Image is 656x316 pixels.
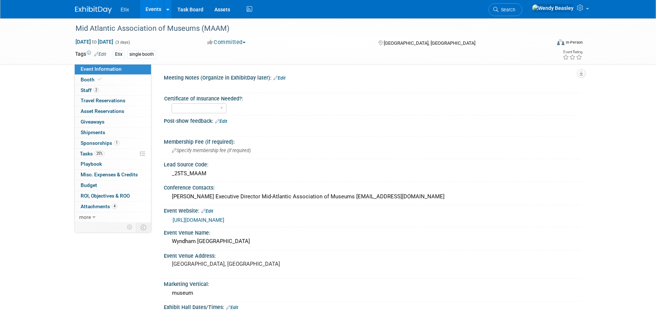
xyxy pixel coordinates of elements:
span: more [79,214,91,220]
span: Etix [121,7,129,12]
a: Sponsorships1 [75,138,151,148]
a: Misc. Expenses & Credits [75,170,151,180]
img: ExhibitDay [75,6,112,14]
span: ROI, Objectives & ROO [81,193,130,199]
a: Edit [215,119,227,124]
span: Booth [81,77,103,82]
span: Misc. Expenses & Credits [81,172,138,177]
a: Staff2 [75,85,151,96]
a: Search [489,3,522,16]
div: Event Venue Name: [164,227,581,236]
a: Travel Reservations [75,96,151,106]
a: Budget [75,180,151,191]
span: Event Information [81,66,122,72]
span: [DATE] [DATE] [75,38,114,45]
span: Attachments [81,203,117,209]
div: Etix [113,51,125,58]
img: Format-Inperson.png [557,39,564,45]
span: [GEOGRAPHIC_DATA], [GEOGRAPHIC_DATA] [384,40,475,46]
button: Committed [205,38,248,46]
div: Event Website: [164,205,581,215]
a: Edit [226,305,238,310]
div: Mid Atlantic Association of Museums (MAAM) [73,22,539,35]
span: 2 [93,87,99,93]
a: Playbook [75,159,151,169]
a: Event Information [75,64,151,74]
span: 4 [112,203,117,209]
div: Event Rating [563,50,582,54]
span: Shipments [81,129,105,135]
a: more [75,212,151,223]
a: Giveaways [75,117,151,127]
div: In-Person [565,40,583,45]
div: Conference Contacts: [164,182,581,191]
span: Staff [81,87,99,93]
div: Post-show feedback: [164,115,581,125]
a: Shipments [75,128,151,138]
pre: [GEOGRAPHIC_DATA], [GEOGRAPHIC_DATA] [172,261,329,267]
span: Asset Reservations [81,108,124,114]
span: Sponsorships [81,140,119,146]
div: Event Format [507,38,583,49]
div: single booth [127,51,156,58]
a: Asset Reservations [75,106,151,117]
td: Tags [75,50,106,59]
span: Search [498,7,515,12]
div: Lead Source Code: [164,159,581,168]
span: Giveaways [81,119,104,125]
span: (3 days) [115,40,130,45]
div: Exhibit Hall Dates/Times: [164,302,581,311]
span: to [91,39,98,45]
span: Playbook [81,161,102,167]
a: Booth [75,75,151,85]
span: 25% [95,151,104,156]
span: Tasks [80,151,104,157]
div: Membership Fee (if required): [164,136,581,146]
td: Toggle Event Tabs [136,223,151,232]
a: Tasks25% [75,149,151,159]
img: Wendy Beasley [532,4,574,12]
div: Meeting Notes (Organize in ExhibitDay later): [164,72,581,82]
span: Specify membership fee (if required) [172,148,251,153]
a: ROI, Objectives & ROO [75,191,151,201]
a: [URL][DOMAIN_NAME] [173,217,224,223]
a: Edit [94,52,106,57]
td: Personalize Event Tab Strip [124,223,136,232]
div: [PERSON_NAME] Executive Director Mid-Atlantic Association of Museums [EMAIL_ADDRESS][DOMAIN_NAME] [169,191,575,202]
a: Attachments4 [75,202,151,212]
i: Booth reservation complete [98,77,102,81]
span: Travel Reservations [81,98,125,103]
div: Marketing Vertical: [164,279,581,288]
div: museum [169,287,575,299]
span: 1 [114,140,119,146]
a: Edit [273,76,285,81]
div: _25TS_MAAM [169,168,575,179]
div: Certificate of Insurance Needed?: [164,93,578,102]
div: Event Venue Address: [164,250,581,260]
span: Budget [81,182,97,188]
a: Edit [201,209,213,214]
div: Wyndham [GEOGRAPHIC_DATA] [169,236,575,247]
